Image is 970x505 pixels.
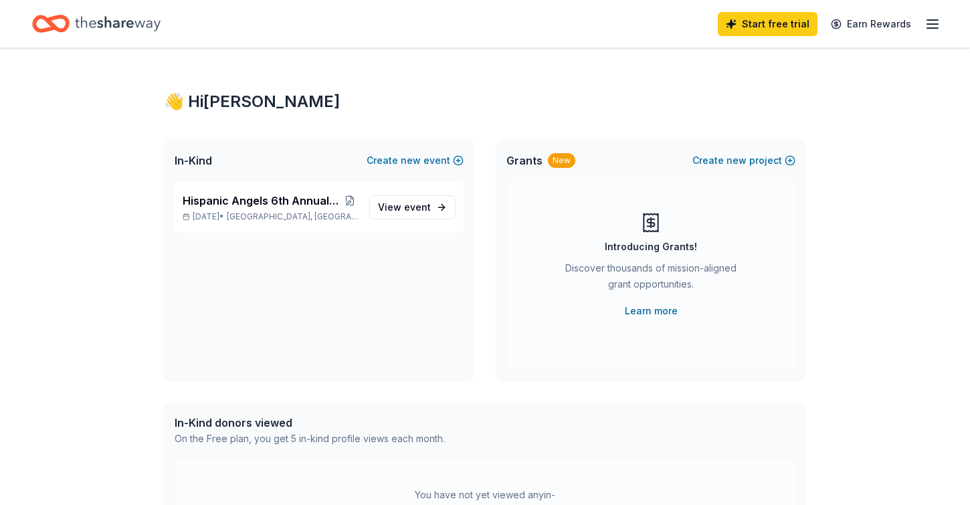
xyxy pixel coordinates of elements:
[692,153,795,169] button: Createnewproject
[183,193,341,209] span: Hispanic Angels 6th Annual fundraiser Dance
[605,239,697,255] div: Introducing Grants!
[369,195,456,219] a: View event
[823,12,919,36] a: Earn Rewards
[625,303,678,319] a: Learn more
[401,153,421,169] span: new
[548,153,575,168] div: New
[718,12,817,36] a: Start free trial
[227,211,359,222] span: [GEOGRAPHIC_DATA], [GEOGRAPHIC_DATA]
[378,199,431,215] span: View
[183,211,359,222] p: [DATE] •
[726,153,747,169] span: new
[404,201,431,213] span: event
[560,260,742,298] div: Discover thousands of mission-aligned grant opportunities.
[175,153,212,169] span: In-Kind
[175,431,445,447] div: On the Free plan, you get 5 in-kind profile views each month.
[164,91,806,112] div: 👋 Hi [PERSON_NAME]
[367,153,464,169] button: Createnewevent
[506,153,543,169] span: Grants
[175,415,445,431] div: In-Kind donors viewed
[32,8,161,39] a: Home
